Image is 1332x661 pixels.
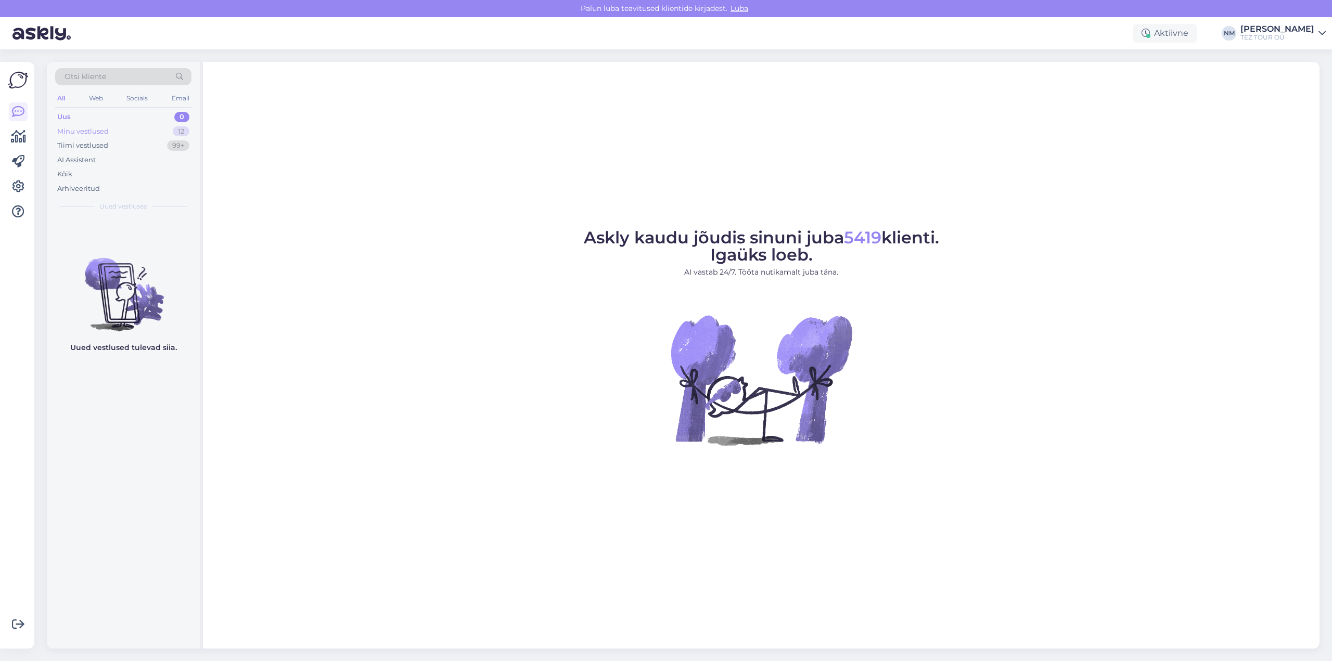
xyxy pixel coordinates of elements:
[584,227,939,265] span: Askly kaudu jõudis sinuni juba klienti. Igaüks loeb.
[57,126,109,137] div: Minu vestlused
[57,184,100,194] div: Arhiveeritud
[57,112,71,122] div: Uus
[57,155,96,165] div: AI Assistent
[1240,25,1314,33] div: [PERSON_NAME]
[668,286,855,473] img: No Chat active
[8,70,28,90] img: Askly Logo
[47,239,200,333] img: No chats
[584,267,939,278] p: AI vastab 24/7. Tööta nutikamalt juba täna.
[1133,24,1197,43] div: Aktiivne
[1222,26,1236,41] div: NM
[1240,25,1326,42] a: [PERSON_NAME]TEZ TOUR OÜ
[170,92,191,105] div: Email
[173,126,189,137] div: 12
[844,227,881,248] span: 5419
[124,92,150,105] div: Socials
[65,71,106,82] span: Otsi kliente
[57,169,72,179] div: Kõik
[167,140,189,151] div: 99+
[57,140,108,151] div: Tiimi vestlused
[55,92,67,105] div: All
[174,112,189,122] div: 0
[727,4,751,13] span: Luba
[70,342,177,353] p: Uued vestlused tulevad siia.
[99,202,148,211] span: Uued vestlused
[87,92,105,105] div: Web
[1240,33,1314,42] div: TEZ TOUR OÜ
